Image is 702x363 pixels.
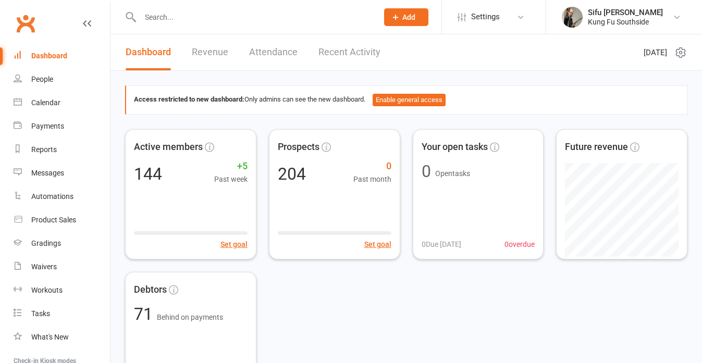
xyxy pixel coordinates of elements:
span: Add [402,13,415,21]
a: What's New [14,326,110,349]
div: Tasks [31,309,50,318]
div: Workouts [31,286,63,294]
a: Recent Activity [318,34,380,70]
span: 71 [134,304,157,324]
a: Automations [14,185,110,208]
button: Add [384,8,428,26]
div: Dashboard [31,52,67,60]
span: Past week [214,173,248,185]
button: Set goal [220,239,248,250]
input: Search... [137,10,371,24]
div: Messages [31,169,64,177]
span: Prospects [278,140,319,155]
div: Payments [31,122,64,130]
span: Settings [471,5,500,29]
span: 0 Due [DATE] [422,239,461,250]
span: Your open tasks [422,140,488,155]
span: Behind on payments [157,313,223,321]
a: Dashboard [126,34,171,70]
a: Dashboard [14,44,110,68]
a: Waivers [14,255,110,279]
span: Active members [134,140,203,155]
div: Calendar [31,98,60,107]
div: Kung Fu Southside [588,17,663,27]
div: 144 [134,166,162,182]
a: Product Sales [14,208,110,232]
div: Automations [31,192,73,201]
a: Messages [14,161,110,185]
div: What's New [31,333,69,341]
span: Past month [353,173,391,185]
span: [DATE] [644,46,667,59]
div: Product Sales [31,216,76,224]
div: 204 [278,166,306,182]
a: Gradings [14,232,110,255]
a: Clubworx [13,10,39,36]
span: 0 overdue [504,239,535,250]
a: Calendar [14,91,110,115]
div: Gradings [31,239,61,247]
span: Open tasks [435,169,470,178]
div: Sifu [PERSON_NAME] [588,8,663,17]
a: Tasks [14,302,110,326]
img: thumb_image1520483137.png [562,7,583,28]
span: Future revenue [565,140,628,155]
a: Reports [14,138,110,161]
span: +5 [214,159,248,174]
span: 0 [353,159,391,174]
strong: Access restricted to new dashboard: [134,95,244,103]
a: Workouts [14,279,110,302]
a: Revenue [192,34,228,70]
div: Reports [31,145,57,154]
button: Set goal [364,239,391,250]
div: People [31,75,53,83]
a: Payments [14,115,110,138]
span: Debtors [134,282,167,297]
div: Only admins can see the new dashboard. [134,94,679,106]
a: Attendance [249,34,298,70]
div: Waivers [31,262,57,271]
a: People [14,68,110,91]
div: 0 [422,163,431,180]
button: Enable general access [373,94,446,106]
